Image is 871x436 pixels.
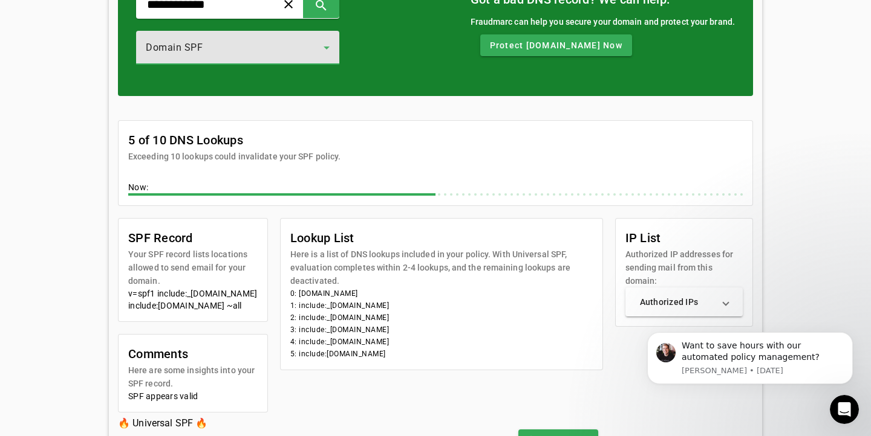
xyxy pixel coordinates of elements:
[290,348,593,360] li: 5: include:[DOMAIN_NAME]
[480,34,632,56] button: Protect [DOMAIN_NAME] Now
[128,181,743,196] div: Now:
[640,296,714,308] mat-panel-title: Authorized IPs
[128,248,258,287] mat-card-subtitle: Your SPF record lists locations allowed to send email for your domain.
[128,364,258,390] mat-card-subtitle: Here are some insights into your SPF record.
[471,15,736,28] div: Fraudmarc can help you secure your domain and protect your brand.
[290,336,593,348] li: 4: include:_[DOMAIN_NAME]
[128,228,258,248] mat-card-title: SPF Record
[290,300,593,312] li: 1: include:_[DOMAIN_NAME]
[290,287,593,300] li: 0: [DOMAIN_NAME]
[830,395,859,424] iframe: Intercom live chat
[625,248,743,287] mat-card-subtitle: Authorized IP addresses for sending mail from this domain:
[128,287,258,312] div: v=spf1 include:_[DOMAIN_NAME] include:[DOMAIN_NAME] ~all
[625,287,743,316] mat-expansion-panel-header: Authorized IPs
[128,130,341,150] mat-card-title: 5 of 10 DNS Lookups
[490,39,622,51] span: Protect [DOMAIN_NAME] Now
[118,415,364,432] h3: 🔥 Universal SPF 🔥
[625,228,743,248] mat-card-title: IP List
[128,390,258,402] div: SPF appears valid
[290,248,593,287] mat-card-subtitle: Here is a list of DNS lookups included in your policy. With Universal SPF, evaluation completes w...
[290,312,593,324] li: 2: include:_[DOMAIN_NAME]
[290,324,593,336] li: 3: include:_[DOMAIN_NAME]
[128,344,258,364] mat-card-title: Comments
[629,314,871,403] iframe: Intercom notifications message
[290,228,593,248] mat-card-title: Lookup List
[128,150,341,163] mat-card-subtitle: Exceeding 10 lookups could invalidate your SPF policy.
[146,42,203,53] span: Domain SPF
